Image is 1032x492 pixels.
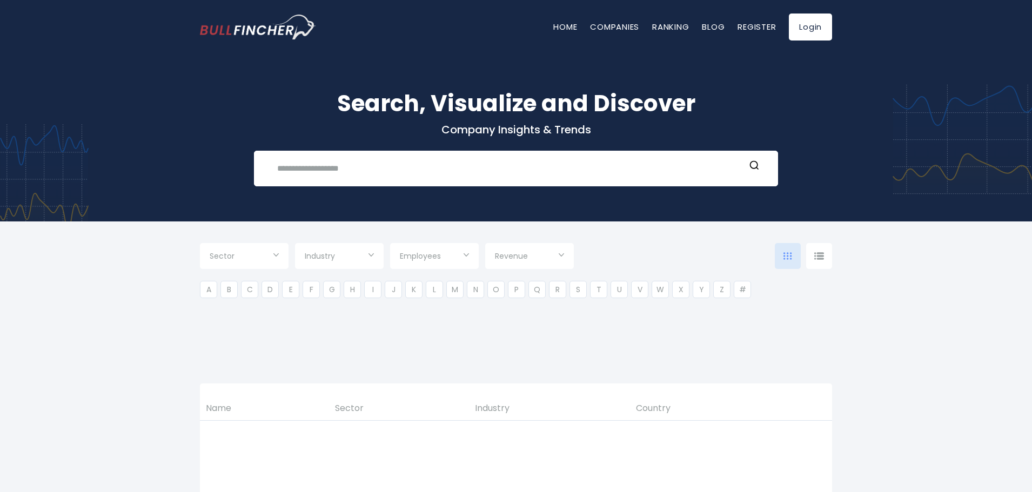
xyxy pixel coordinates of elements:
li: J [385,281,402,298]
img: icon-comp-list-view.svg [814,252,824,260]
button: Search [747,160,761,174]
li: U [611,281,628,298]
li: D [262,281,279,298]
span: Sector [210,251,234,261]
th: Name [200,397,329,420]
li: B [220,281,238,298]
span: Employees [400,251,441,261]
li: X [672,281,689,298]
li: K [405,281,423,298]
a: Home [553,21,577,32]
li: P [508,281,525,298]
a: Login [789,14,832,41]
input: Selection [495,247,564,267]
span: Industry [305,251,335,261]
li: F [303,281,320,298]
li: R [549,281,566,298]
li: # [734,281,751,298]
li: Y [693,281,710,298]
th: Sector [329,397,470,420]
a: Blog [702,21,725,32]
li: O [487,281,505,298]
li: H [344,281,361,298]
input: Selection [400,247,469,267]
img: icon-comp-grid.svg [783,252,792,260]
th: Country [630,397,791,420]
li: V [631,281,648,298]
li: W [652,281,669,298]
li: Q [528,281,546,298]
input: Selection [210,247,279,267]
li: E [282,281,299,298]
p: Company Insights & Trends [200,123,832,137]
a: Go to homepage [200,15,316,39]
h1: Search, Visualize and Discover [200,86,832,120]
li: G [323,281,340,298]
li: L [426,281,443,298]
th: Industry [469,397,630,420]
a: Companies [590,21,639,32]
input: Selection [305,247,374,267]
li: Z [713,281,731,298]
li: C [241,281,258,298]
a: Register [738,21,776,32]
li: M [446,281,464,298]
li: I [364,281,381,298]
li: N [467,281,484,298]
span: Revenue [495,251,528,261]
li: A [200,281,217,298]
img: bullfincher logo [200,15,316,39]
li: T [590,281,607,298]
a: Ranking [652,21,689,32]
li: S [569,281,587,298]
